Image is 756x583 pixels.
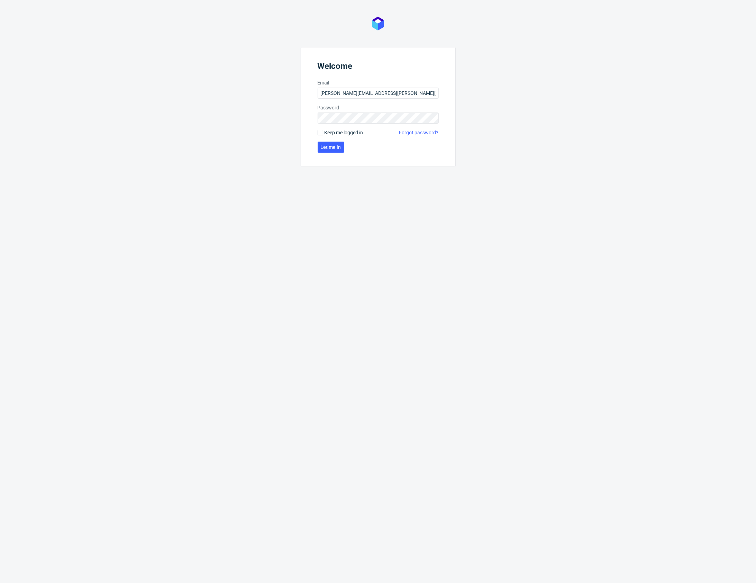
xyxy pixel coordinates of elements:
[318,104,439,111] label: Password
[318,61,439,74] header: Welcome
[318,79,439,86] label: Email
[399,129,439,136] a: Forgot password?
[321,145,341,150] span: Let me in
[325,129,363,136] span: Keep me logged in
[318,142,344,153] button: Let me in
[318,88,439,99] input: you@youremail.com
